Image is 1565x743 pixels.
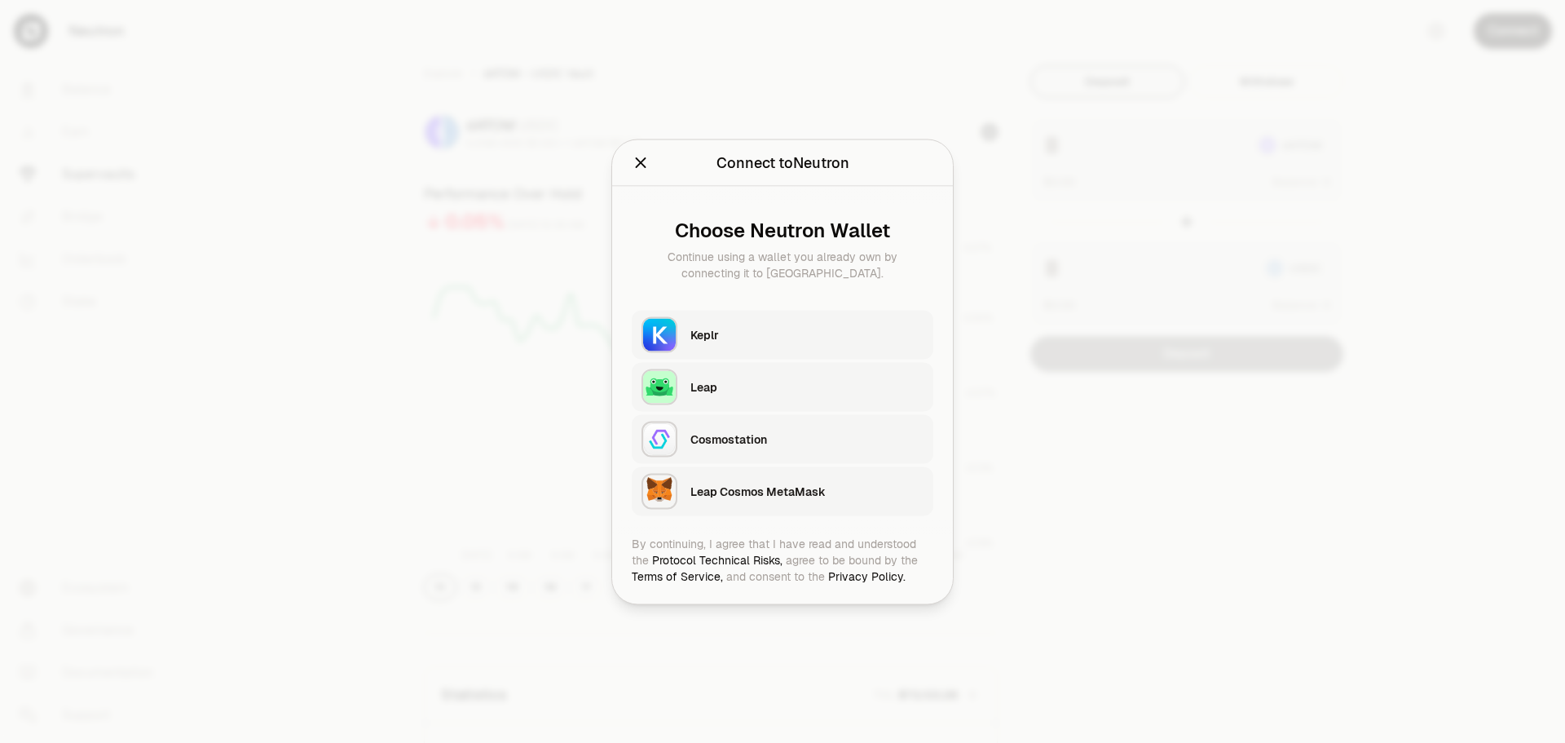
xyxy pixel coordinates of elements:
button: Close [632,151,650,174]
div: Continue using a wallet you already own by connecting it to [GEOGRAPHIC_DATA]. [645,248,920,281]
img: Leap [641,369,677,405]
a: Protocol Technical Risks, [652,552,782,567]
button: KeplrKeplr [632,310,933,359]
img: Cosmostation [641,421,677,457]
div: Leap Cosmos MetaMask [690,483,924,499]
img: Keplr [641,316,677,352]
div: Choose Neutron Wallet [645,219,920,241]
button: Leap Cosmos MetaMaskLeap Cosmos MetaMask [632,467,933,515]
img: Leap Cosmos MetaMask [641,473,677,509]
div: By continuing, I agree that I have read and understood the agree to be bound by the and consent t... [632,535,933,584]
button: LeapLeap [632,362,933,411]
a: Terms of Service, [632,568,723,583]
div: Cosmostation [690,431,924,447]
a: Privacy Policy. [828,568,906,583]
div: Keplr [690,326,924,343]
div: Connect to Neutron [716,151,849,174]
button: CosmostationCosmostation [632,414,933,463]
div: Leap [690,378,924,395]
